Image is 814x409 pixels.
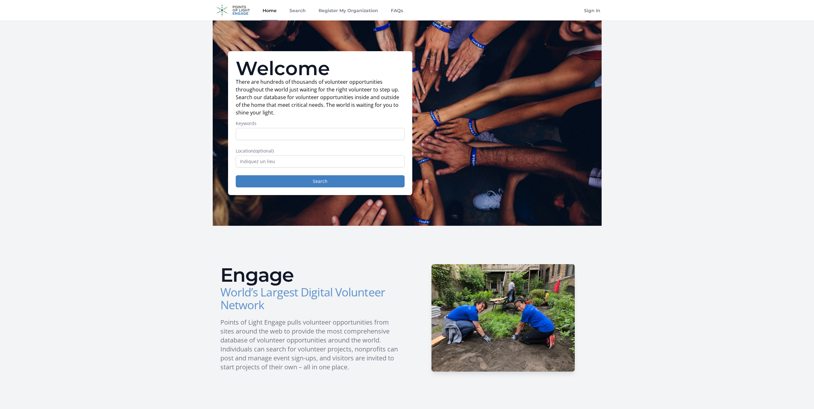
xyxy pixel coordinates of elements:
label: Keywords [236,120,405,127]
img: HCSC-H_1.JPG [431,264,575,372]
button: Search [236,175,405,187]
label: Location [236,148,405,154]
h2: Engage [220,265,402,285]
span: (optional) [254,148,274,154]
p: There are hundreds of thousands of volunteer opportunities throughout the world just waiting for ... [236,78,405,116]
input: Indiquez un lieu [236,155,405,168]
h1: Welcome [236,59,405,78]
p: Points of Light Engage pulls volunteer opportunities from sites around the web to provide the mos... [220,318,402,372]
h3: World’s Largest Digital Volunteer Network [220,286,402,311]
